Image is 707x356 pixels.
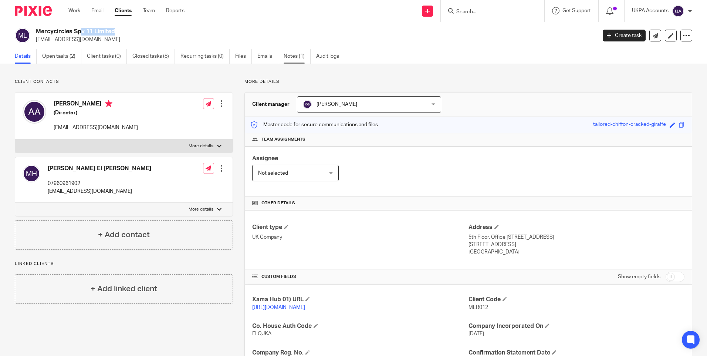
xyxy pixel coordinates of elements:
[15,49,37,64] a: Details
[316,49,345,64] a: Audit logs
[235,49,252,64] a: Files
[456,9,522,16] input: Search
[252,155,278,161] span: Assignee
[468,234,684,241] p: 5th Floor, Office [STREET_ADDRESS]
[105,100,112,107] i: Primary
[252,331,271,336] span: FLQJKA
[15,28,30,43] img: svg%3E
[68,7,80,14] a: Work
[252,322,468,330] h4: Co. House Auth Code
[54,109,138,117] h5: (Director)
[257,49,278,64] a: Emails
[189,143,213,149] p: More details
[468,322,684,330] h4: Company Incorporated On
[36,28,480,36] h2: Mercycircles Spv 11 Limited
[244,79,692,85] p: More details
[250,121,378,128] p: Master code for secure communications and files
[258,171,288,176] span: Not selected
[317,102,357,107] span: [PERSON_NAME]
[261,200,295,206] span: Other details
[36,36,592,43] p: [EMAIL_ADDRESS][DOMAIN_NAME]
[132,49,175,64] a: Closed tasks (8)
[252,296,468,303] h4: Xama Hub 01) URL
[252,224,468,231] h4: Client type
[252,101,290,108] h3: Client manager
[15,79,233,85] p: Client contacts
[252,234,468,241] p: UK Company
[54,100,138,109] h4: [PERSON_NAME]
[284,49,311,64] a: Notes (1)
[115,7,132,14] a: Clients
[42,49,81,64] a: Open tasks (2)
[15,261,233,267] p: Linked clients
[180,49,230,64] a: Recurring tasks (0)
[166,7,185,14] a: Reports
[632,7,669,14] p: UKPA Accounts
[87,49,127,64] a: Client tasks (0)
[672,5,684,17] img: svg%3E
[189,206,213,212] p: More details
[54,124,138,131] p: [EMAIL_ADDRESS][DOMAIN_NAME]
[468,331,484,336] span: [DATE]
[468,296,684,303] h4: Client Code
[98,229,150,241] h4: + Add contact
[468,248,684,256] p: [GEOGRAPHIC_DATA]
[468,305,488,310] span: MER012
[562,8,591,13] span: Get Support
[468,241,684,248] p: [STREET_ADDRESS]
[91,283,157,295] h4: + Add linked client
[15,6,52,16] img: Pixie
[468,224,684,231] h4: Address
[618,273,660,281] label: Show empty fields
[303,100,312,109] img: svg%3E
[48,180,151,187] p: 07960961902
[252,274,468,280] h4: CUSTOM FIELDS
[593,121,666,129] div: tailored-chiffon-cracked-giraffe
[91,7,104,14] a: Email
[23,100,46,124] img: svg%3E
[23,165,40,182] img: svg%3E
[261,137,305,142] span: Team assignments
[48,165,151,172] h4: [PERSON_NAME] El [PERSON_NAME]
[143,7,155,14] a: Team
[48,188,151,195] p: [EMAIL_ADDRESS][DOMAIN_NAME]
[252,305,305,310] a: [URL][DOMAIN_NAME]
[603,30,646,41] a: Create task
